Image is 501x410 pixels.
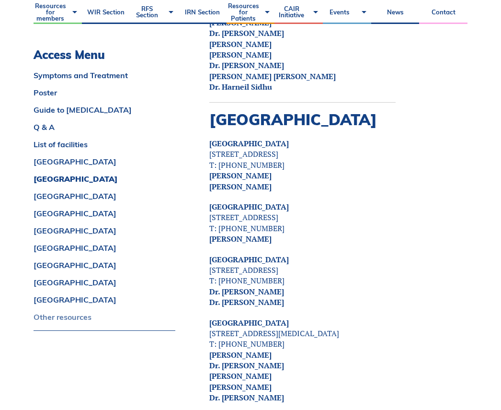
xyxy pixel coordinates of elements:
[209,371,272,381] strong: [PERSON_NAME]
[209,297,284,307] strong: Dr. [PERSON_NAME]
[34,279,175,286] a: [GEOGRAPHIC_DATA]
[209,234,272,244] strong: [PERSON_NAME]
[209,60,284,70] strong: Dr. [PERSON_NAME]
[209,317,396,403] p: [STREET_ADDRESS][MEDICAL_DATA] T: [PHONE_NUMBER]
[209,350,272,360] strong: [PERSON_NAME]
[209,317,289,328] a: [GEOGRAPHIC_DATA]
[209,360,284,371] strong: Dr. [PERSON_NAME]
[209,254,289,265] a: [GEOGRAPHIC_DATA]
[209,392,284,403] strong: Dr. [PERSON_NAME]
[209,382,272,392] strong: [PERSON_NAME]
[34,296,175,304] a: [GEOGRAPHIC_DATA]
[34,261,175,269] a: [GEOGRAPHIC_DATA]
[34,123,175,131] a: Q & A
[34,106,175,114] a: Guide to [MEDICAL_DATA]
[209,286,284,297] strong: Dr. [PERSON_NAME]
[209,17,284,49] strong: [PERSON_NAME] Dr. [PERSON_NAME] [PERSON_NAME]
[34,71,175,79] a: Symptoms and Treatment
[34,48,175,62] h3: Access Menu
[34,227,175,234] a: [GEOGRAPHIC_DATA]
[34,141,175,148] a: List of facilities
[209,138,289,149] a: [GEOGRAPHIC_DATA]
[34,192,175,200] a: [GEOGRAPHIC_DATA]
[209,138,396,192] p: [STREET_ADDRESS] T: [PHONE_NUMBER]
[209,110,396,129] h2: [GEOGRAPHIC_DATA]
[209,71,336,82] strong: [PERSON_NAME] [PERSON_NAME]
[209,201,289,212] a: [GEOGRAPHIC_DATA]
[209,254,396,308] p: [STREET_ADDRESS] T: [PHONE_NUMBER]
[209,170,272,191] strong: [PERSON_NAME] [PERSON_NAME]
[34,210,175,217] a: [GEOGRAPHIC_DATA]
[34,89,175,96] a: Poster
[34,175,175,183] a: [GEOGRAPHIC_DATA]
[34,244,175,252] a: [GEOGRAPHIC_DATA]
[209,82,272,92] strong: Dr. Harneil Sidhu
[209,49,272,60] strong: [PERSON_NAME]
[34,158,175,165] a: [GEOGRAPHIC_DATA]
[34,313,175,321] a: Other resources
[209,201,396,245] p: [STREET_ADDRESS] T: [PHONE_NUMBER]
